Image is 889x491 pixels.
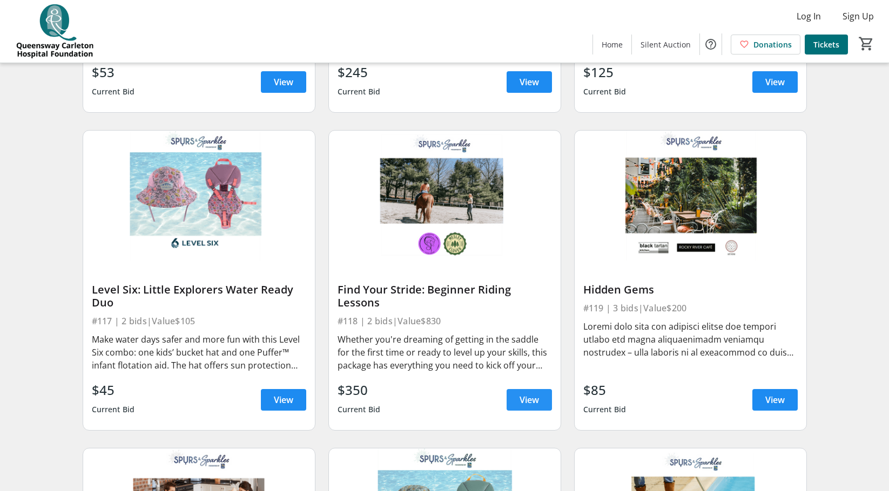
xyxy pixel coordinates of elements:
[813,39,839,50] span: Tickets
[765,76,785,88] span: View
[632,35,699,54] a: Silent Auction
[92,82,135,101] div: Current Bid
[583,301,798,316] div: #119 | 3 bids | Value $200
[753,39,792,50] span: Donations
[602,39,623,50] span: Home
[731,35,800,54] a: Donations
[700,33,722,55] button: Help
[83,131,315,261] img: Level Six: Little Explorers Water Ready Duo
[641,39,691,50] span: Silent Auction
[92,333,306,372] div: Make water days safer and more fun with this Level Six combo: one kids’ bucket hat and one Puffer...
[575,131,806,261] img: Hidden Gems
[6,4,103,58] img: QCH Foundation's Logo
[843,10,874,23] span: Sign Up
[752,389,798,411] a: View
[752,71,798,93] a: View
[274,393,293,406] span: View
[520,393,539,406] span: View
[788,8,830,25] button: Log In
[338,380,381,400] div: $350
[261,389,306,411] a: View
[797,10,821,23] span: Log In
[92,400,135,419] div: Current Bid
[765,393,785,406] span: View
[338,82,381,101] div: Current Bid
[261,71,306,93] a: View
[583,82,627,101] div: Current Bid
[805,35,848,54] a: Tickets
[583,283,798,296] div: Hidden Gems
[338,333,552,372] div: Whether you're dreaming of getting in the saddle for the first time or ready to level up your ski...
[857,34,876,53] button: Cart
[507,71,552,93] a: View
[834,8,883,25] button: Sign Up
[92,380,135,400] div: $45
[583,400,627,419] div: Current Bid
[92,63,135,82] div: $53
[520,76,539,88] span: View
[92,313,306,329] div: #117 | 2 bids | Value $105
[329,131,561,261] img: Find Your Stride: Beginner Riding Lessons
[274,76,293,88] span: View
[338,63,381,82] div: $245
[583,380,627,400] div: $85
[583,320,798,359] div: Loremi dolo sita con adipisci elitse doe tempori utlabo etd magna aliquaenimadm veniamqu nostrude...
[338,283,552,309] div: Find Your Stride: Beginner Riding Lessons
[338,313,552,329] div: #118 | 2 bids | Value $830
[583,63,627,82] div: $125
[92,283,306,309] div: Level Six: Little Explorers Water Ready Duo
[507,389,552,411] a: View
[338,400,381,419] div: Current Bid
[593,35,631,54] a: Home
